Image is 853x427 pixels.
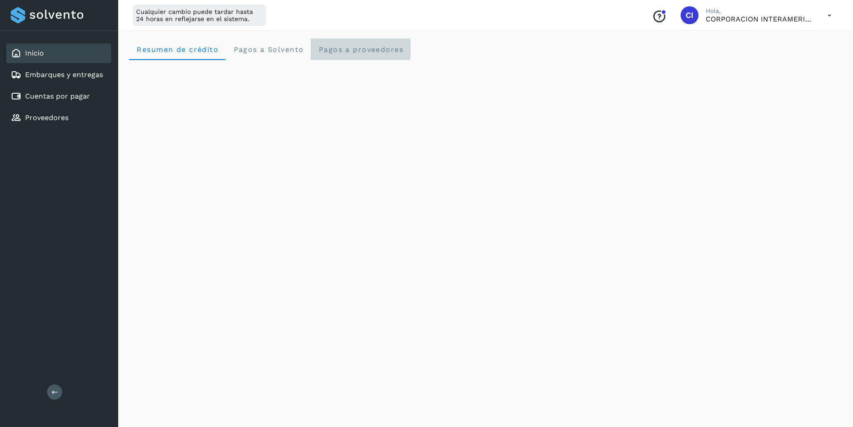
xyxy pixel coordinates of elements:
a: Proveedores [25,113,69,122]
div: Cuentas por pagar [6,86,111,106]
p: CORPORACION INTERAMERICANA DE LOGISTICA S.A DE C.V. [706,15,813,23]
span: Resumen de crédito [136,45,219,54]
div: Cualquier cambio puede tardar hasta 24 horas en reflejarse en el sistema. [133,4,266,26]
a: Cuentas por pagar [25,92,90,100]
div: Proveedores [6,108,111,128]
a: Inicio [25,49,44,57]
span: Pagos a proveedores [318,45,403,54]
p: Hola, [706,7,813,15]
div: Embarques y entregas [6,65,111,85]
span: Pagos a Solvento [233,45,304,54]
a: Embarques y entregas [25,70,103,79]
div: Inicio [6,43,111,63]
